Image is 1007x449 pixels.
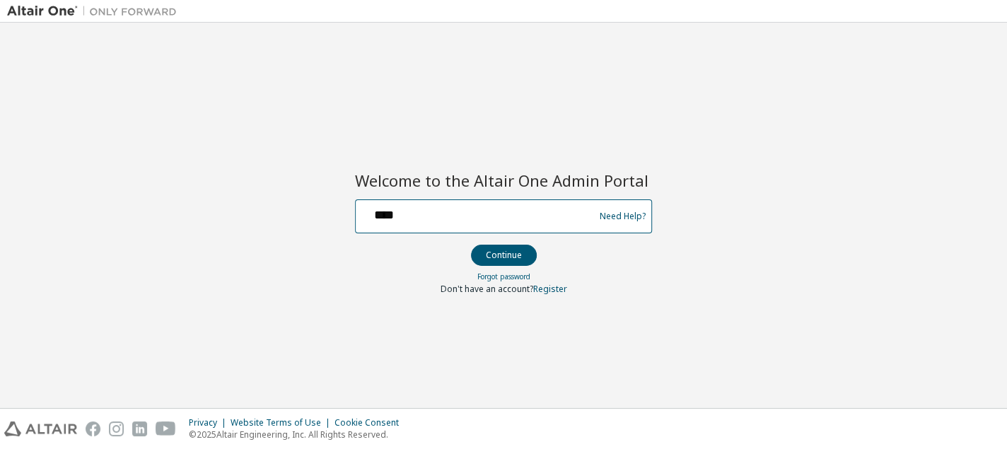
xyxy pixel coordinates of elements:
[477,272,530,281] a: Forgot password
[7,4,184,18] img: Altair One
[109,421,124,436] img: instagram.svg
[471,245,537,266] button: Continue
[355,170,652,190] h2: Welcome to the Altair One Admin Portal
[231,417,334,428] div: Website Terms of Use
[334,417,407,428] div: Cookie Consent
[4,421,77,436] img: altair_logo.svg
[441,283,533,295] span: Don't have an account?
[86,421,100,436] img: facebook.svg
[132,421,147,436] img: linkedin.svg
[533,283,567,295] a: Register
[156,421,176,436] img: youtube.svg
[189,428,407,441] p: © 2025 Altair Engineering, Inc. All Rights Reserved.
[189,417,231,428] div: Privacy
